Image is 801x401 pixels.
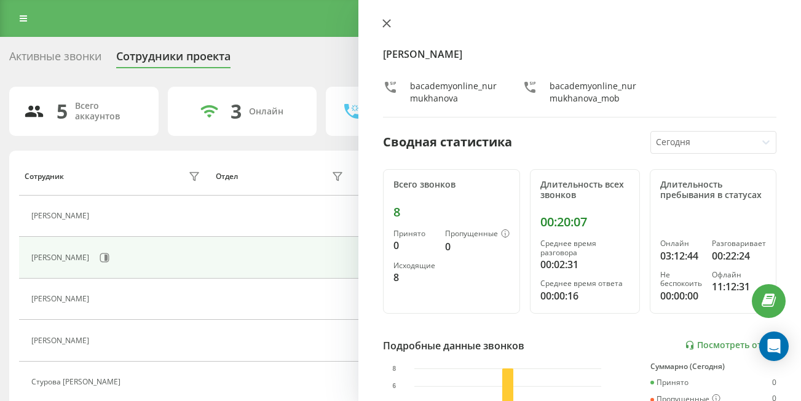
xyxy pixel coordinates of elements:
div: 11:12:31 [712,279,766,294]
div: Разговаривает [712,239,766,248]
div: Всего звонков [393,180,510,190]
text: 6 [392,383,396,389]
div: Длительность пребывания в статусах [660,180,766,200]
div: 03:12:44 [660,248,702,263]
div: Онлайн [660,239,702,248]
div: 0 [445,239,510,254]
div: Сотрудники проекта [116,50,231,69]
div: Open Intercom Messenger [759,332,789,361]
div: Отдел [216,172,238,181]
div: Пропущенные [445,229,510,239]
div: Онлайн [249,106,283,117]
h4: [PERSON_NAME] [383,47,776,62]
div: [PERSON_NAME] [31,253,92,262]
text: 8 [392,365,396,371]
div: Офлайн [712,271,766,279]
div: 00:00:00 [660,288,702,303]
div: 0 [393,238,435,253]
div: Принято [393,229,435,238]
div: Сводная статистика [383,133,512,151]
div: Всего аккаунтов [75,101,144,122]
div: Исходящие [393,261,435,270]
div: 8 [393,270,435,285]
div: 00:20:07 [540,215,629,229]
div: Сотрудник [25,172,64,181]
div: Принято [650,378,689,387]
div: bacademyonline_nurmukhanova [410,80,498,105]
div: [PERSON_NAME] [31,212,92,220]
div: bacademyonline_nurmukhanova_mob [550,80,637,105]
div: Среднее время ответа [540,279,629,288]
div: 00:00:16 [540,288,629,303]
div: Длительность всех звонков [540,180,629,200]
a: Посмотреть отчет [685,340,776,351]
div: 0 [772,378,776,387]
div: [PERSON_NAME] [31,295,92,303]
div: [PERSON_NAME] [31,336,92,345]
div: 8 [393,205,510,220]
div: Не беспокоить [660,271,702,288]
div: 00:02:31 [540,257,629,272]
div: Активные звонки [9,50,101,69]
div: 3 [231,100,242,123]
div: Суммарно (Сегодня) [650,362,776,371]
div: Подробные данные звонков [383,338,524,353]
div: Среднее время разговора [540,239,629,257]
div: 5 [57,100,68,123]
div: Cтурова [PERSON_NAME] [31,378,124,386]
div: 00:22:24 [712,248,766,263]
